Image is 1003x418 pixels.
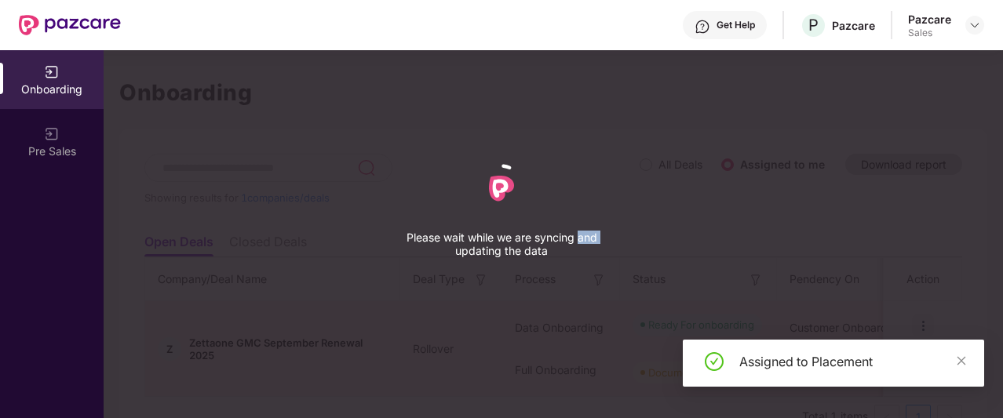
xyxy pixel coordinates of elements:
[908,27,951,39] div: Sales
[44,64,60,80] img: svg+xml;base64,PHN2ZyB3aWR0aD0iMjAiIGhlaWdodD0iMjAiIHZpZXdCb3g9IjAgMCAyMCAyMCIgZmlsbD0ibm9uZSIgeG...
[705,352,724,371] span: check-circle
[956,355,967,366] span: close
[808,16,819,35] span: P
[470,157,533,220] div: animation
[739,352,965,371] div: Assigned to Placement
[968,19,981,31] img: svg+xml;base64,PHN2ZyBpZD0iRHJvcGRvd24tMzJ4MzIiIHhtbG5zPSJodHRwOi8vd3d3LnczLm9yZy8yMDAwL3N2ZyIgd2...
[832,18,875,33] div: Pazcare
[717,19,755,31] div: Get Help
[384,231,619,257] p: Please wait while we are syncing and updating the data
[19,15,121,35] img: New Pazcare Logo
[908,12,951,27] div: Pazcare
[44,126,60,142] img: svg+xml;base64,PHN2ZyB3aWR0aD0iMjAiIGhlaWdodD0iMjAiIHZpZXdCb3g9IjAgMCAyMCAyMCIgZmlsbD0ibm9uZSIgeG...
[695,19,710,35] img: svg+xml;base64,PHN2ZyBpZD0iSGVscC0zMngzMiIgeG1sbnM9Imh0dHA6Ly93d3cudzMub3JnLzIwMDAvc3ZnIiB3aWR0aD...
